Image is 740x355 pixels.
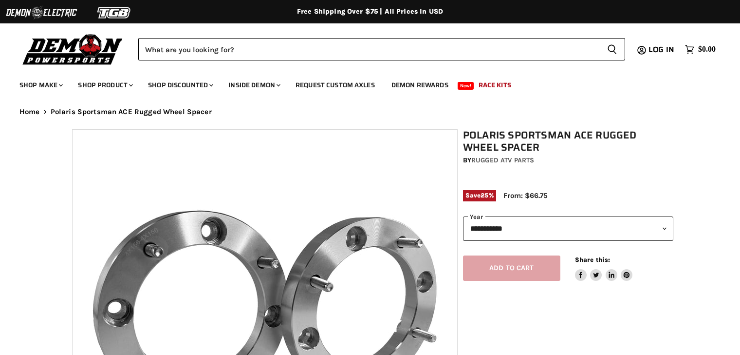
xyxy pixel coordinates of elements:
[458,82,474,90] span: New!
[575,256,610,263] span: Share this:
[575,256,633,281] aside: Share this:
[599,38,625,60] button: Search
[141,75,219,95] a: Shop Discounted
[648,43,674,56] span: Log in
[384,75,456,95] a: Demon Rewards
[71,75,139,95] a: Shop Product
[221,75,286,95] a: Inside Demon
[463,217,673,240] select: year
[680,42,721,57] a: $0.00
[471,75,518,95] a: Race Kits
[138,38,599,60] input: Search
[12,71,713,95] ul: Main menu
[471,156,534,164] a: Rugged ATV Parts
[481,192,488,199] span: 25
[19,108,40,116] a: Home
[644,45,680,54] a: Log in
[463,155,673,166] div: by
[5,3,78,22] img: Demon Electric Logo 2
[51,108,212,116] span: Polaris Sportsman ACE Rugged Wheel Spacer
[698,45,716,54] span: $0.00
[503,191,548,200] span: From: $66.75
[78,3,151,22] img: TGB Logo 2
[12,75,69,95] a: Shop Make
[463,190,496,201] span: Save %
[19,32,126,66] img: Demon Powersports
[463,129,673,154] h1: Polaris Sportsman ACE Rugged Wheel Spacer
[138,38,625,60] form: Product
[288,75,382,95] a: Request Custom Axles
